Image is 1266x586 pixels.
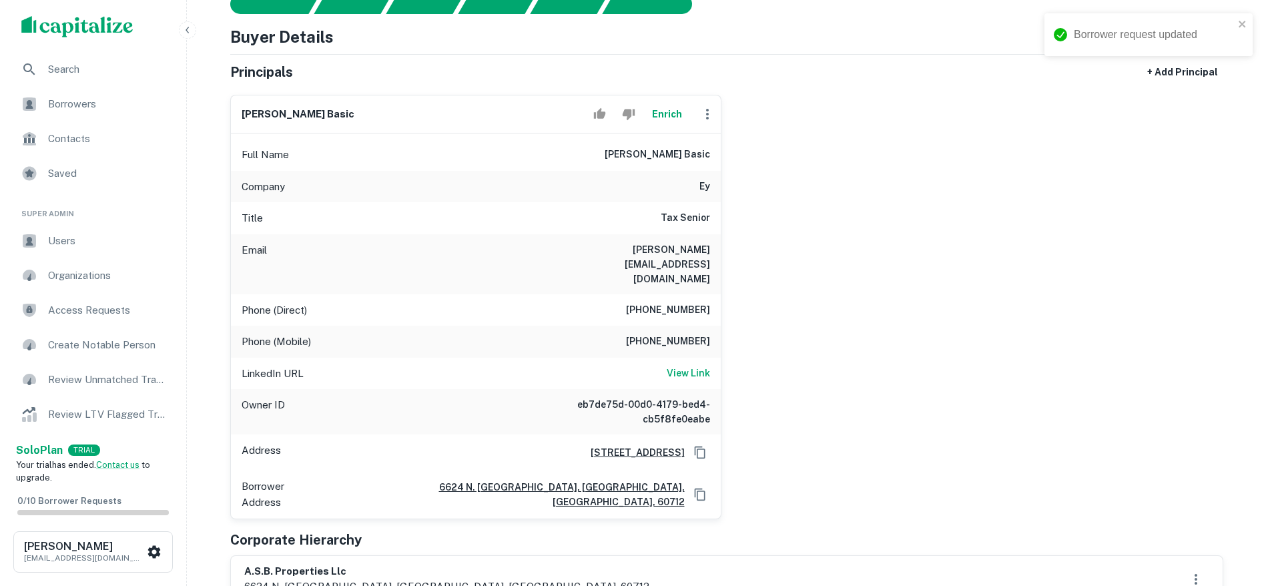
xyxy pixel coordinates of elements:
[617,101,640,127] button: Reject
[667,366,710,380] h6: View Link
[230,530,362,550] h5: Corporate Hierarchy
[242,366,304,382] p: LinkedIn URL
[242,397,285,426] p: Owner ID
[48,406,168,422] span: Review LTV Flagged Transactions
[11,123,176,155] a: Contacts
[230,25,334,49] h4: Buyer Details
[48,61,168,77] span: Search
[13,531,173,573] button: [PERSON_NAME][EMAIL_ADDRESS][DOMAIN_NAME]
[242,443,281,463] p: Address
[699,179,710,195] h6: ey
[96,460,139,470] a: Contact us
[242,179,285,195] p: Company
[11,225,176,257] a: Users
[1074,27,1234,43] div: Borrower request updated
[21,16,133,37] img: capitalize-logo.png
[68,445,100,456] div: TRIAL
[16,443,63,459] a: SoloPlan
[48,96,168,112] span: Borrowers
[11,192,176,225] li: Super Admin
[690,443,710,463] button: Copy Address
[24,541,144,552] h6: [PERSON_NAME]
[242,107,354,122] h6: [PERSON_NAME] basic
[242,210,263,226] p: Title
[550,242,710,286] h6: [PERSON_NAME][EMAIL_ADDRESS][DOMAIN_NAME]
[667,366,710,382] a: View Link
[11,364,176,396] a: Review Unmatched Transactions
[48,166,168,182] span: Saved
[11,260,176,292] a: Organizations
[661,210,710,226] h6: Tax Senior
[580,445,685,460] a: [STREET_ADDRESS]
[48,302,168,318] span: Access Requests
[48,131,168,147] span: Contacts
[646,101,689,127] button: Enrich
[242,242,267,286] p: Email
[605,147,710,163] h6: [PERSON_NAME] basic
[1238,19,1247,31] button: close
[11,53,176,85] a: Search
[24,552,144,564] p: [EMAIL_ADDRESS][DOMAIN_NAME]
[48,372,168,388] span: Review Unmatched Transactions
[11,158,176,190] a: Saved
[242,479,320,510] p: Borrower Address
[11,433,176,465] a: Lender Admin View
[16,444,63,457] strong: Solo Plan
[550,397,710,426] h6: eb7de75d-00d0-4179-bed4-cb5f8fe0eabe
[626,334,710,350] h6: [PHONE_NUMBER]
[242,147,289,163] p: Full Name
[16,460,150,483] span: Your trial has ended. to upgrade.
[48,268,168,284] span: Organizations
[1199,479,1266,543] iframe: Chat Widget
[11,294,176,326] a: Access Requests
[242,302,307,318] p: Phone (Direct)
[588,101,611,127] button: Accept
[230,62,293,82] h5: Principals
[48,233,168,249] span: Users
[11,329,176,361] a: Create Notable Person
[325,480,684,509] a: 6624 n. [GEOGRAPHIC_DATA], [GEOGRAPHIC_DATA], [GEOGRAPHIC_DATA], 60712
[690,485,710,505] button: Copy Address
[11,398,176,430] a: Review LTV Flagged Transactions
[242,334,311,350] p: Phone (Mobile)
[17,496,121,506] span: 0 / 10 Borrower Requests
[11,88,176,120] a: Borrowers
[48,337,168,353] span: Create Notable Person
[244,564,649,579] h6: a.s.b. properties llc
[626,302,710,318] h6: [PHONE_NUMBER]
[1142,60,1223,84] button: + Add Principal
